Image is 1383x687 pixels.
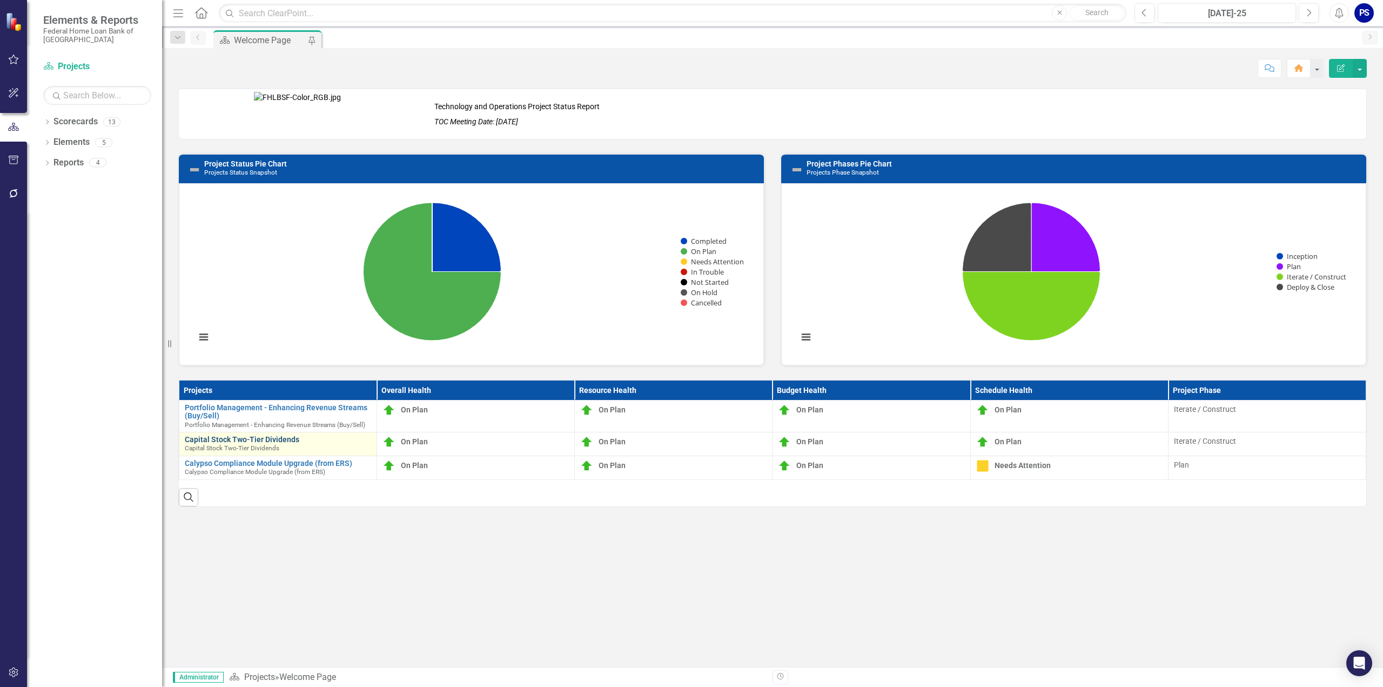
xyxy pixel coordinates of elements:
img: On Plan [580,436,593,449]
img: Not Defined [188,163,201,176]
span: Plan [1174,461,1189,469]
td: Double-Click to Edit [377,456,575,479]
button: Show Iterate / Construct [1277,272,1346,282]
td: Double-Click to Edit [1168,400,1366,432]
span: Administrator [173,672,224,683]
td: Double-Click to Edit [970,432,1168,456]
span: On Plan [599,437,626,446]
button: [DATE]-25 [1158,3,1296,23]
path: On Plan, 3. [364,203,501,341]
path: Deploy & Close, 1. [963,203,1031,271]
img: On Plan [382,404,395,417]
button: Show On Plan [681,246,716,256]
img: On Plan [778,459,791,472]
img: Not Defined [790,163,803,176]
a: Scorecards [53,116,98,128]
span: Portfolio Management - Enhancing Revenue Streams (Buy/Sell) [185,421,365,429]
input: Search Below... [43,86,151,105]
span: Needs Attention [995,461,1051,469]
td: Double-Click to Edit [773,432,970,456]
div: Chart. Highcharts interactive chart. [793,192,1355,354]
button: PS [1354,3,1374,23]
button: Search [1070,5,1124,21]
span: On Plan [995,405,1022,413]
button: Show Inception [1277,251,1317,261]
button: Show Cancelled [681,298,722,308]
button: Show On Hold [681,288,717,297]
td: Double-Click to Edit [970,400,1168,432]
img: On Plan [580,459,593,472]
span: On Plan [796,437,823,446]
a: Reports [53,157,84,169]
div: 13 [103,117,120,126]
td: Double-Click to Edit [970,456,1168,479]
img: On Plan [382,459,395,472]
button: Show Completed [681,236,726,246]
div: [DATE]-25 [1162,7,1292,20]
img: ClearPoint Strategy [5,12,24,31]
td: Double-Click to Edit Right Click for Context Menu [179,456,377,479]
img: On Plan [580,404,593,417]
div: 4 [89,158,106,168]
span: On Plan [401,461,428,469]
input: Search ClearPoint... [219,4,1126,23]
a: Capital Stock Two-Tier Dividends [185,436,371,444]
div: Open Intercom Messenger [1346,650,1372,676]
img: On Plan [778,404,791,417]
span: Elements & Reports [43,14,151,26]
td: Double-Click to Edit Right Click for Context Menu [179,400,377,432]
svg: Interactive chart [190,192,753,354]
a: Projects [244,672,275,682]
span: On Plan [599,405,626,413]
td: Double-Click to Edit [1168,456,1366,479]
p: Technology and Operations Project Status Report [434,101,1363,114]
span: Search [1085,8,1109,17]
button: Show Needs Attention [681,257,743,266]
img: On Plan [976,436,989,449]
path: Iterate / Construct, 2. [963,271,1100,341]
span: On Plan [599,461,626,469]
svg: Interactive chart [793,192,1355,354]
td: Double-Click to Edit [575,400,773,432]
td: Double-Click to Edit [377,432,575,456]
button: Show Plan [1277,262,1301,271]
div: » [229,671,764,684]
path: Plan, 1. [1031,203,1100,271]
em: TOC Meeting Date: [DATE] [434,117,518,126]
td: Double-Click to Edit Right Click for Context Menu [179,432,377,456]
div: Welcome Page [279,672,336,682]
small: Projects Status Snapshot [204,169,277,176]
td: Double-Click to Edit [575,432,773,456]
span: Iterate / Construct [1174,437,1236,445]
button: Show In Trouble [681,267,724,277]
button: View chart menu, Chart [798,330,814,345]
a: Projects [43,61,151,73]
small: Federal Home Loan Bank of [GEOGRAPHIC_DATA] [43,26,151,44]
span: On Plan [796,405,823,413]
div: Welcome Page [234,34,305,47]
td: Double-Click to Edit [575,456,773,479]
a: Project Phases Pie Chart [807,159,892,168]
span: On Plan [995,437,1022,446]
span: On Plan [401,405,428,413]
td: Double-Click to Edit [773,456,970,479]
div: Chart. Highcharts interactive chart. [190,192,753,354]
img: FHLBSF-Color_RGB.jpg [254,92,357,136]
a: Project Status Pie Chart [204,159,287,168]
button: Show Not Started [681,277,728,287]
path: Completed, 1. [432,203,501,271]
span: Iterate / Construct [1174,405,1236,413]
span: Capital Stock Two-Tier Dividends [185,444,279,452]
button: View chart menu, Chart [196,330,211,345]
span: Calypso Compliance Module Upgrade (from ERS) [185,468,325,476]
img: Needs Attention [976,459,989,472]
a: Calypso Compliance Module Upgrade (from ERS) [185,459,371,468]
img: On Plan [382,436,395,449]
img: On Plan [778,436,791,449]
a: Portfolio Management - Enhancing Revenue Streams (Buy/Sell) [185,404,371,421]
td: Double-Click to Edit [773,400,970,432]
img: On Plan [976,404,989,417]
td: Double-Click to Edit [377,400,575,432]
span: On Plan [401,437,428,446]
